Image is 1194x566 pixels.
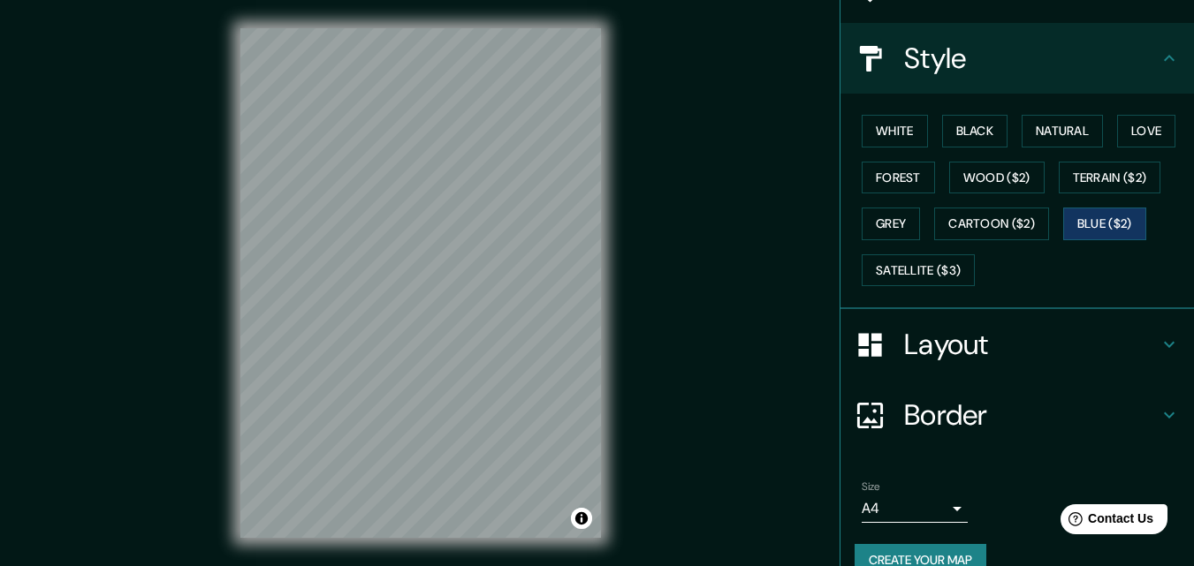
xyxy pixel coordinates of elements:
button: Natural [1022,115,1103,147]
h4: Border [904,397,1159,433]
button: Forest [862,162,935,194]
div: Border [840,380,1194,450]
button: Terrain ($2) [1059,162,1161,194]
iframe: Help widget launcher [1037,497,1175,547]
h4: Style [904,41,1159,76]
button: Cartoon ($2) [934,208,1049,240]
button: Wood ($2) [949,162,1045,194]
button: Toggle attribution [571,508,592,529]
h4: Layout [904,327,1159,362]
button: Blue ($2) [1063,208,1146,240]
button: Satellite ($3) [862,254,975,287]
button: Black [942,115,1008,147]
div: A4 [862,494,968,523]
label: Size [862,479,880,494]
div: Layout [840,309,1194,380]
button: Love [1117,115,1175,147]
canvas: Map [240,28,601,538]
button: White [862,115,928,147]
div: Style [840,23,1194,94]
button: Grey [862,208,920,240]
